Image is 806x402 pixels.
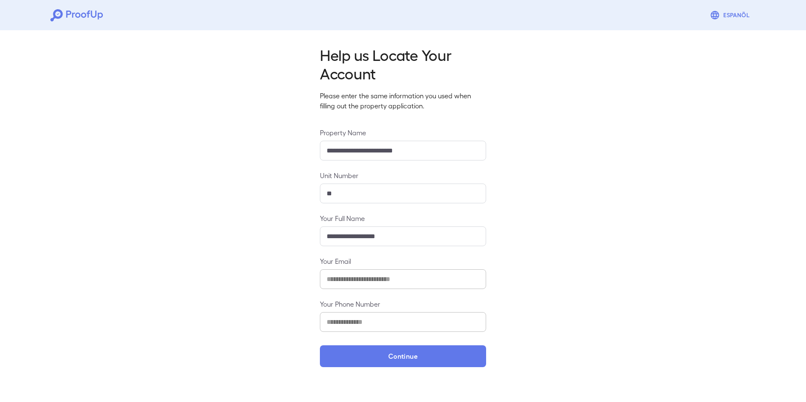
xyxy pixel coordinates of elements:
[320,256,486,266] label: Your Email
[320,299,486,309] label: Your Phone Number
[707,7,756,24] button: Espanõl
[320,171,486,180] label: Unit Number
[320,213,486,223] label: Your Full Name
[320,91,486,111] p: Please enter the same information you used when filling out the property application.
[320,45,486,82] h2: Help us Locate Your Account
[320,128,486,137] label: Property Name
[320,345,486,367] button: Continue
